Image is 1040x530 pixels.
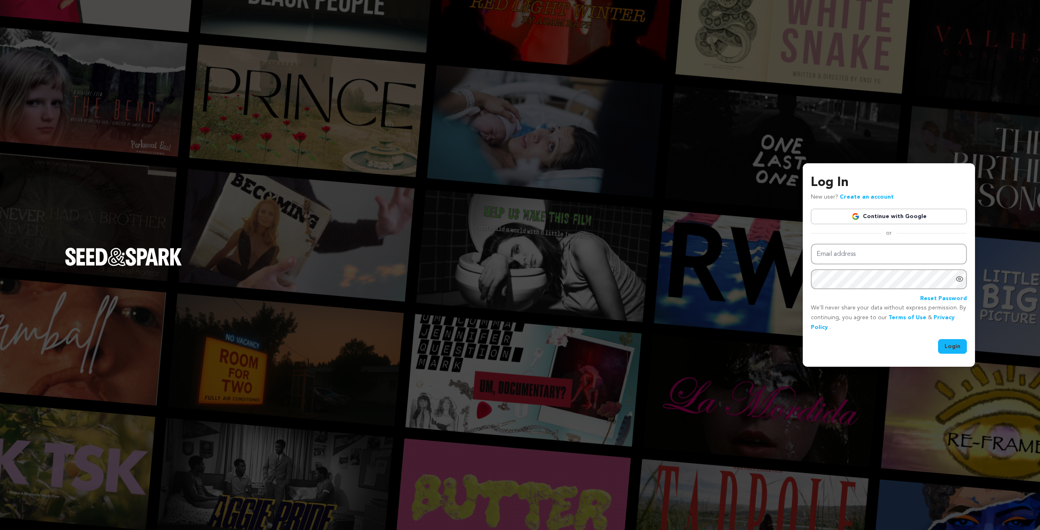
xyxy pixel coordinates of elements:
a: Reset Password [920,294,967,304]
p: New user? [811,193,894,202]
a: Terms of Use [888,315,926,320]
img: Google logo [851,212,860,221]
button: Login [938,339,967,354]
a: Seed&Spark Homepage [65,248,182,282]
h3: Log In [811,173,967,193]
img: Seed&Spark Logo [65,248,182,266]
a: Create an account [840,194,894,200]
a: Privacy Policy [811,315,955,330]
input: Email address [811,244,967,264]
p: We’ll never share your data without express permission. By continuing, you agree to our & . [811,303,967,332]
a: Show password as plain text. Warning: this will display your password on the screen. [955,275,964,283]
a: Continue with Google [811,209,967,224]
span: or [881,229,897,237]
